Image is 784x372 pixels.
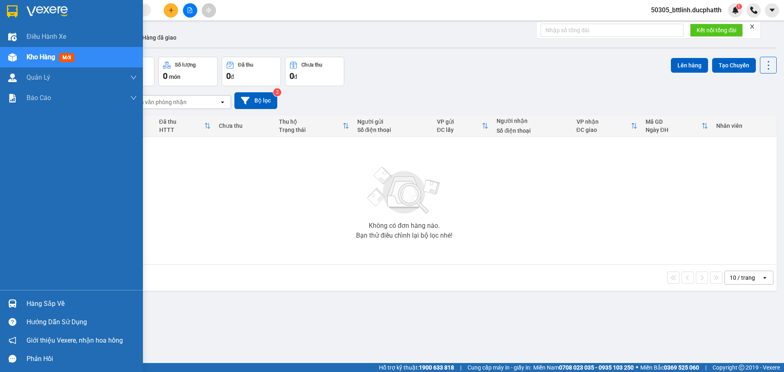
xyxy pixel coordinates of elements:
[497,127,568,134] div: Số điện thoại
[234,92,277,109] button: Bộ lọc
[8,74,17,82] img: warehouse-icon
[27,335,123,345] span: Giới thiệu Vexere, nhận hoa hồng
[206,7,212,13] span: aim
[8,33,17,41] img: warehouse-icon
[641,115,712,137] th: Toggle SortBy
[136,28,183,47] button: Hàng đã giao
[168,7,174,13] span: plus
[159,127,205,133] div: HTTT
[690,24,743,37] button: Kết nối tổng đài
[130,95,137,101] span: down
[572,115,641,137] th: Toggle SortBy
[130,98,187,106] div: Chọn văn phòng nhận
[9,336,16,344] span: notification
[765,3,779,18] button: caret-down
[279,118,343,125] div: Thu hộ
[279,127,343,133] div: Trạng thái
[671,58,708,73] button: Lên hàng
[705,363,706,372] span: |
[577,127,631,133] div: ĐC giao
[219,123,271,129] div: Chưa thu
[59,53,74,62] span: mới
[175,62,196,68] div: Số lượng
[27,31,66,42] span: Điều hành xe
[497,118,568,124] div: Người nhận
[231,74,234,80] span: đ
[159,118,205,125] div: Đã thu
[541,24,684,37] input: Nhập số tổng đài
[219,99,226,105] svg: open
[27,72,50,82] span: Quản Lý
[8,299,17,308] img: warehouse-icon
[285,57,344,86] button: Chưa thu0đ
[468,363,531,372] span: Cung cấp máy in - giấy in:
[379,363,454,372] span: Hỗ trợ kỹ thuật:
[226,71,231,81] span: 0
[27,298,137,310] div: Hàng sắp về
[739,365,744,370] span: copyright
[750,7,757,14] img: phone-icon
[437,118,482,125] div: VP gửi
[644,5,728,15] span: 50305_bttlinh.ducphatth
[27,316,137,328] div: Hướng dẫn sử dụng
[664,364,699,371] strong: 0369 525 060
[636,366,638,369] span: ⚪️
[8,94,17,102] img: solution-icon
[27,93,51,103] span: Báo cáo
[356,232,452,239] div: Bạn thử điều chỉnh lại bộ lọc nhé!
[460,363,461,372] span: |
[640,363,699,372] span: Miền Bắc
[749,24,755,29] span: close
[762,274,768,281] svg: open
[27,53,55,61] span: Kho hàng
[363,162,445,219] img: svg+xml;base64,PHN2ZyBjbGFzcz0ibGlzdC1wbHVnX19zdmciIHhtbG5zPSJodHRwOi8vd3d3LnczLm9yZy8yMDAwL3N2Zy...
[158,57,218,86] button: Số lượng0món
[273,88,281,96] sup: 2
[294,74,297,80] span: đ
[238,62,253,68] div: Đã thu
[697,26,736,35] span: Kết nối tổng đài
[533,363,634,372] span: Miền Nam
[433,115,493,137] th: Toggle SortBy
[577,118,631,125] div: VP nhận
[357,118,429,125] div: Người gửi
[737,4,740,9] span: 1
[419,364,454,371] strong: 1900 633 818
[202,3,216,18] button: aim
[369,223,440,229] div: Không có đơn hàng nào.
[736,4,742,9] sup: 1
[9,318,16,326] span: question-circle
[9,355,16,363] span: message
[8,53,17,62] img: warehouse-icon
[27,353,137,365] div: Phản hồi
[716,123,773,129] div: Nhân viên
[730,274,755,282] div: 10 / trang
[222,57,281,86] button: Đã thu0đ
[169,74,180,80] span: món
[187,7,193,13] span: file-add
[7,5,18,18] img: logo-vxr
[437,127,482,133] div: ĐC lấy
[164,3,178,18] button: plus
[275,115,353,137] th: Toggle SortBy
[301,62,322,68] div: Chưa thu
[130,74,137,81] span: down
[183,3,197,18] button: file-add
[646,127,702,133] div: Ngày ĐH
[163,71,167,81] span: 0
[768,7,776,14] span: caret-down
[290,71,294,81] span: 0
[155,115,215,137] th: Toggle SortBy
[712,58,756,73] button: Tạo Chuyến
[559,364,634,371] strong: 0708 023 035 - 0935 103 250
[646,118,702,125] div: Mã GD
[732,7,739,14] img: icon-new-feature
[357,127,429,133] div: Số điện thoại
